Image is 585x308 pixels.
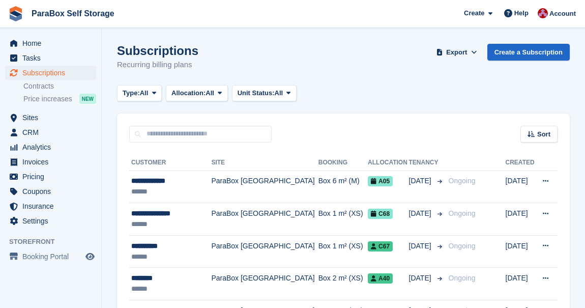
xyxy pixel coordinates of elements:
[5,199,96,213] a: menu
[506,235,536,268] td: [DATE]
[409,241,433,251] span: [DATE]
[409,208,433,219] span: [DATE]
[211,171,318,203] td: ParaBox [GEOGRAPHIC_DATA]
[211,203,318,236] td: ParaBox [GEOGRAPHIC_DATA]
[23,93,96,104] a: Price increases NEW
[22,155,83,169] span: Invoices
[5,249,96,264] a: menu
[22,249,83,264] span: Booking Portal
[5,110,96,125] a: menu
[22,51,83,65] span: Tasks
[538,8,548,18] img: Yan Grandjean
[449,242,476,250] span: Ongoing
[318,203,368,236] td: Box 1 m² (XS)
[9,237,101,247] span: Storefront
[27,5,119,22] a: ParaBox Self Storage
[368,155,408,171] th: Allocation
[506,268,536,300] td: [DATE]
[368,241,393,251] span: C67
[434,44,479,61] button: Export
[506,171,536,203] td: [DATE]
[117,85,162,102] button: Type: All
[514,8,529,18] span: Help
[123,88,140,98] span: Type:
[549,9,576,19] span: Account
[211,155,318,171] th: Site
[506,155,536,171] th: Created
[5,125,96,139] a: menu
[275,88,283,98] span: All
[23,94,72,104] span: Price increases
[5,184,96,199] a: menu
[211,268,318,300] td: ParaBox [GEOGRAPHIC_DATA]
[5,155,96,169] a: menu
[506,203,536,236] td: [DATE]
[5,170,96,184] a: menu
[140,88,149,98] span: All
[449,274,476,282] span: Ongoing
[537,129,550,139] span: Sort
[23,81,96,91] a: Contracts
[79,94,96,104] div: NEW
[318,235,368,268] td: Box 1 m² (XS)
[22,214,83,228] span: Settings
[84,250,96,263] a: Preview store
[446,47,467,58] span: Export
[318,268,368,300] td: Box 2 m² (XS)
[409,176,433,186] span: [DATE]
[5,214,96,228] a: menu
[318,155,368,171] th: Booking
[129,155,211,171] th: Customer
[117,44,198,58] h1: Subscriptions
[409,273,433,284] span: [DATE]
[5,140,96,154] a: menu
[22,184,83,199] span: Coupons
[318,171,368,203] td: Box 6 m² (M)
[171,88,206,98] span: Allocation:
[464,8,484,18] span: Create
[8,6,23,21] img: stora-icon-8386f47178a22dfd0bd8f6a31ec36ba5ce8667c1dd55bd0f319d3a0aa187defe.svg
[22,170,83,184] span: Pricing
[206,88,214,98] span: All
[5,66,96,80] a: menu
[368,273,393,284] span: A40
[22,66,83,80] span: Subscriptions
[238,88,275,98] span: Unit Status:
[368,176,393,186] span: A05
[368,209,393,219] span: C68
[409,155,445,171] th: Tenancy
[22,36,83,50] span: Home
[22,125,83,139] span: CRM
[22,110,83,125] span: Sites
[211,235,318,268] td: ParaBox [GEOGRAPHIC_DATA]
[22,199,83,213] span: Insurance
[117,59,198,71] p: Recurring billing plans
[5,36,96,50] a: menu
[449,209,476,217] span: Ongoing
[449,177,476,185] span: Ongoing
[22,140,83,154] span: Analytics
[166,85,228,102] button: Allocation: All
[487,44,570,61] a: Create a Subscription
[232,85,297,102] button: Unit Status: All
[5,51,96,65] a: menu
